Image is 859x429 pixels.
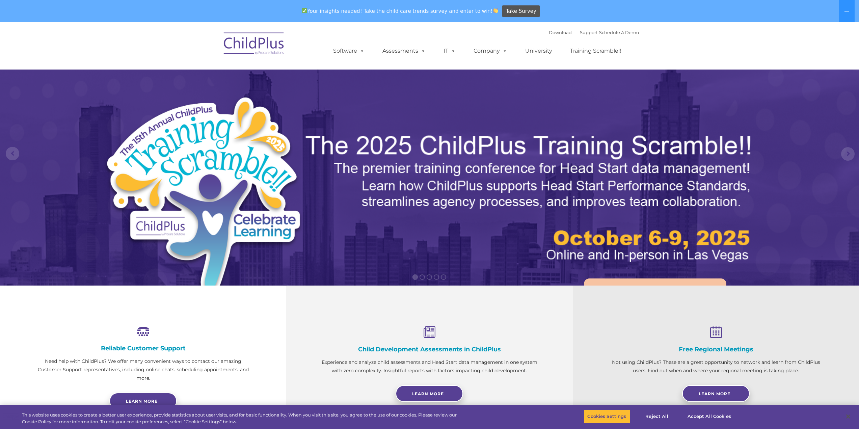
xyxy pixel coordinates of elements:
[682,385,750,402] a: Learn More
[326,44,371,58] a: Software
[22,412,473,425] div: This website uses cookies to create a better user experience, provide statistics about user visit...
[580,30,598,35] a: Support
[563,44,628,58] a: Training Scramble!!
[34,357,252,382] p: Need help with ChildPlus? We offer many convenient ways to contact our amazing Customer Support r...
[220,28,288,61] img: ChildPlus by Procare Solutions
[493,8,498,13] img: 👏
[467,44,514,58] a: Company
[396,385,463,402] a: Learn More
[109,393,177,409] a: Learn more
[584,409,630,424] button: Cookies Settings
[94,72,123,77] span: Phone number
[607,346,825,353] h4: Free Regional Meetings
[607,358,825,375] p: Not using ChildPlus? These are a great opportunity to network and learn from ChildPlus users. Fin...
[518,44,559,58] a: University
[506,5,536,17] span: Take Survey
[320,346,539,353] h4: Child Development Assessments in ChildPlus
[549,30,572,35] a: Download
[636,409,678,424] button: Reject All
[412,391,444,396] span: Learn More
[34,345,252,352] h4: Reliable Customer Support
[584,278,726,317] a: Learn More
[437,44,462,58] a: IT
[684,409,735,424] button: Accept All Cookies
[599,30,639,35] a: Schedule A Demo
[699,391,730,396] span: Learn More
[320,358,539,375] p: Experience and analyze child assessments and Head Start data management in one system with zero c...
[299,4,501,18] span: Your insights needed! Take the child care trends survey and enter to win!
[549,30,639,35] font: |
[841,409,856,424] button: Close
[126,399,158,404] span: Learn more
[502,5,540,17] a: Take Survey
[376,44,432,58] a: Assessments
[94,45,114,50] span: Last name
[302,8,307,13] img: ✅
